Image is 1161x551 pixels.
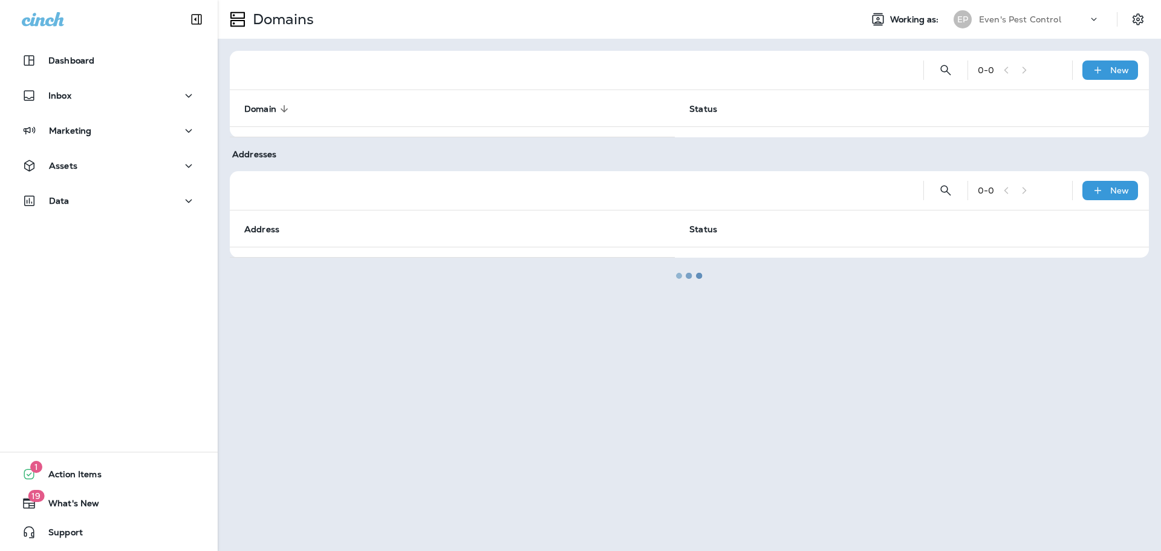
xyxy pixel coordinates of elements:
span: Action Items [36,469,102,484]
p: New [1110,186,1129,195]
span: Support [36,527,83,542]
p: Assets [49,161,77,171]
button: Collapse Sidebar [180,7,213,31]
p: Data [49,196,70,206]
button: Dashboard [12,48,206,73]
button: Inbox [12,83,206,108]
p: Dashboard [48,56,94,65]
button: Assets [12,154,206,178]
span: 19 [28,490,44,502]
button: 1Action Items [12,462,206,486]
span: What's New [36,498,99,513]
button: Support [12,520,206,544]
p: Marketing [49,126,91,135]
button: Data [12,189,206,213]
p: New [1110,65,1129,75]
button: 19What's New [12,491,206,515]
button: Marketing [12,119,206,143]
span: 1 [30,461,42,473]
p: Inbox [48,91,71,100]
